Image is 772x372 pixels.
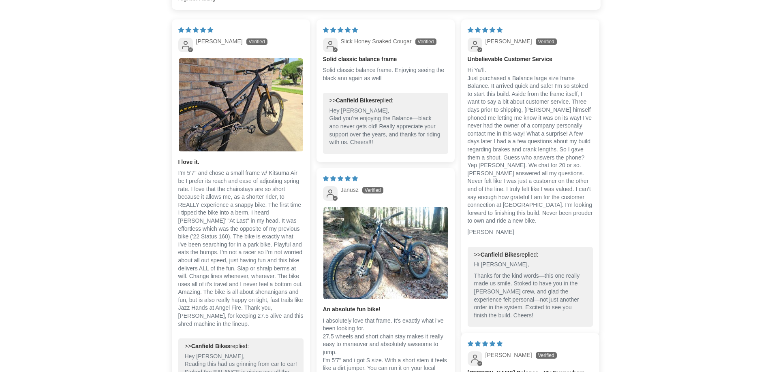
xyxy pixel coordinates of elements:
[481,251,520,258] b: Canfield Bikes
[323,206,448,300] a: Link to user picture 1
[323,175,358,182] span: 5 star review
[474,251,586,259] div: >> replied:
[185,342,297,351] div: >> replied:
[341,38,412,45] span: Slick Honey Soaked Cougar
[485,352,532,358] span: [PERSON_NAME]
[329,97,442,105] div: >> replied:
[191,343,230,349] b: Canfield Bikes
[336,97,375,104] b: Canfield Bikes
[474,261,586,269] p: Hi [PERSON_NAME],
[341,187,359,193] span: Janusz
[485,38,532,45] span: [PERSON_NAME]
[468,27,503,33] span: 5 star review
[329,107,442,147] p: Hey [PERSON_NAME], Glad you’re enjoying the Balance—black ano never gets old! Really appreciate y...
[178,58,304,152] a: Link to user picture 1
[179,58,303,152] img: User picture
[323,55,448,64] b: Solid classic balance frame
[468,55,593,64] b: Unbelievable Customer Service
[468,66,593,225] p: Hi Ya’ll. Just purchased a Balance large size frame Balance. It arrived quick and safe! I’m so st...
[178,27,213,33] span: 5 star review
[196,38,243,45] span: [PERSON_NAME]
[178,169,304,328] p: I'm 5'7" and chose a small frame w/ Kitsuma Air bc I prefer its reach and ease of adjusting sprin...
[323,306,448,314] b: An absolute fun bike!
[323,207,448,299] img: User picture
[468,228,593,236] p: [PERSON_NAME]
[323,27,358,33] span: 5 star review
[323,66,448,82] p: Solid classic balance frame. Enjoying seeing the black ano again as well
[178,158,304,166] b: I love it.
[468,340,503,347] span: 5 star review
[474,272,586,320] p: Thanks for the kind words—this one really made us smile. Stoked to have you in the [PERSON_NAME] ...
